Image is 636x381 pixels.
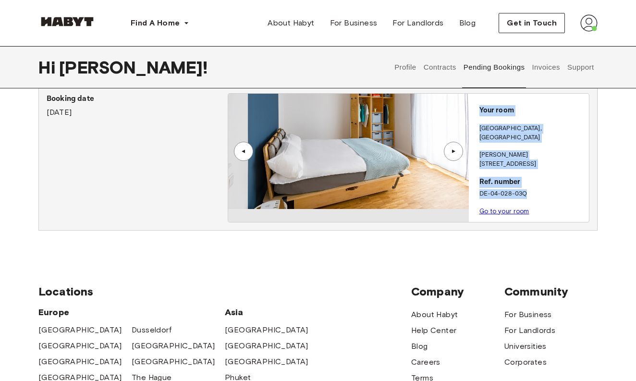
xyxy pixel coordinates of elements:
a: For Business [504,309,552,320]
button: Support [566,46,595,88]
a: [GEOGRAPHIC_DATA] [132,340,215,352]
button: Invoices [531,46,561,88]
p: Ref. number [479,177,585,188]
span: Find A Home [131,17,180,29]
span: Community [504,284,598,299]
a: About Habyt [260,13,322,33]
button: Profile [393,46,418,88]
img: Habyt [38,17,96,26]
a: Blog [452,13,484,33]
a: [GEOGRAPHIC_DATA] [225,324,308,336]
span: For Landlords [392,17,443,29]
p: Your room [479,105,585,116]
span: Blog [459,17,476,29]
a: Go to your room [479,208,529,215]
span: Hi [38,57,59,77]
button: Contracts [422,46,457,88]
img: Image of the room [228,94,469,209]
div: ▲ [239,148,248,154]
a: [GEOGRAPHIC_DATA] [132,356,215,368]
a: About Habyt [411,309,458,320]
p: Booking date [47,93,228,105]
p: [GEOGRAPHIC_DATA] , [GEOGRAPHIC_DATA] [479,124,585,143]
a: [GEOGRAPHIC_DATA] [38,356,122,368]
div: [DATE] [47,93,228,118]
span: Get in Touch [507,17,557,29]
a: Corporates [504,356,547,368]
button: Find A Home [123,13,197,33]
div: user profile tabs [391,46,598,88]
span: Europe [38,307,225,318]
span: Asia [225,307,318,318]
a: Help Center [411,325,456,336]
a: [GEOGRAPHIC_DATA] [225,340,308,352]
a: [GEOGRAPHIC_DATA] [225,356,308,368]
span: Locations [38,284,411,299]
span: Company [411,284,504,299]
a: For Landlords [504,325,555,336]
a: For Landlords [385,13,451,33]
a: Careers [411,356,440,368]
a: [GEOGRAPHIC_DATA] [38,340,122,352]
button: Get in Touch [499,13,565,33]
div: ▲ [449,148,458,154]
a: Blog [411,341,428,352]
p: DE-04-028-03Q [479,189,585,199]
span: [PERSON_NAME] ! [59,57,208,77]
span: About Habyt [268,17,314,29]
img: avatar [580,14,598,32]
button: Pending Bookings [462,46,526,88]
a: Universities [504,341,547,352]
a: Dusseldorf [132,324,171,336]
p: [PERSON_NAME][STREET_ADDRESS] [479,150,585,169]
a: [GEOGRAPHIC_DATA] [38,324,122,336]
span: For Business [330,17,378,29]
a: For Business [322,13,385,33]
